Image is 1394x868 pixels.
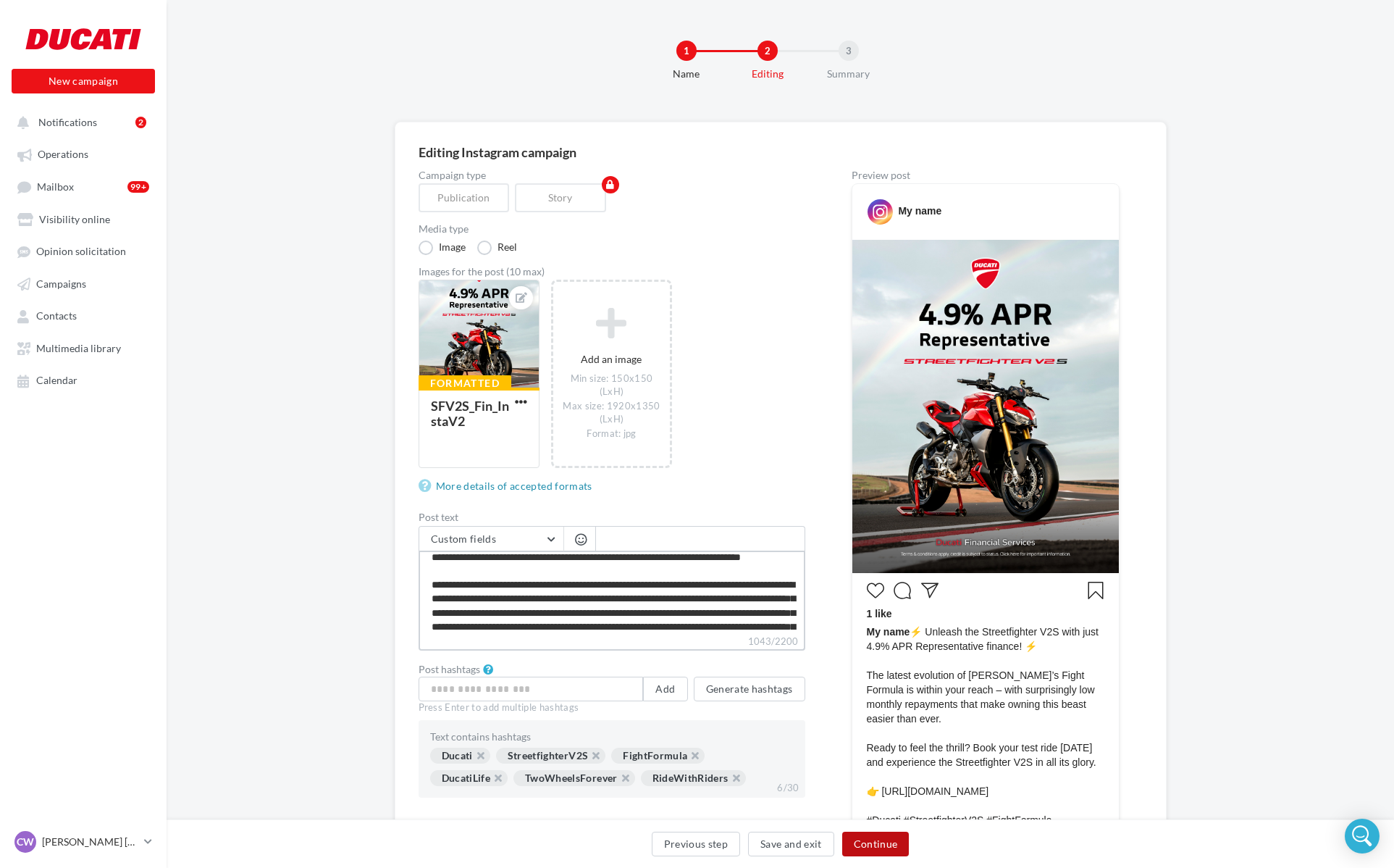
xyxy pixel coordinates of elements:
span: Visibility online [39,213,110,225]
div: 2 [135,117,146,128]
a: More details of accepted formats [419,477,598,495]
div: DucatiLife [430,770,508,786]
div: 6/30 [771,779,805,798]
div: StreetfighterV2S [496,748,606,764]
div: SFV2S_Fin_InstaV2 [431,398,509,429]
a: CW [PERSON_NAME] [PERSON_NAME] [12,828,155,856]
label: 1043/2200 [419,634,805,651]
div: 3 [839,41,859,61]
span: Mailbox [37,180,74,193]
svg: Partager la publication [921,582,939,599]
button: Continue [842,832,910,856]
span: Custom fields [431,533,497,545]
span: Multimedia library [36,342,121,354]
a: Campaigns [9,270,158,296]
div: Images for the post (10 max) [419,267,805,277]
span: Campaigns [36,277,86,290]
button: Custom fields [419,527,563,551]
button: Add [643,677,687,701]
span: Operations [38,149,88,161]
div: My name [898,204,941,218]
span: My name [867,626,910,638]
button: Generate hashtags [694,677,805,701]
div: Preview post [852,170,1120,180]
div: TwoWheelsForever [513,770,635,786]
div: Editing [721,67,814,81]
button: Notifications 2 [9,109,152,135]
a: Mailbox99+ [9,173,158,200]
div: Formatted [419,375,512,391]
svg: Commenter [894,582,911,599]
div: 2 [757,41,778,61]
span: Contacts [36,310,77,322]
a: Multimedia library [9,335,158,361]
div: FightFormula [611,748,705,764]
div: Ducati [430,748,490,764]
div: Editing Instagram campaign [419,146,1143,159]
span: Opinion solicitation [36,246,126,258]
label: Post text [419,512,805,522]
a: Visibility online [9,206,158,232]
label: Media type [419,224,805,234]
a: Calendar [9,367,158,393]
button: Previous step [652,832,741,856]
span: Notifications [38,116,97,128]
a: Contacts [9,302,158,328]
div: Open Intercom Messenger [1345,819,1380,854]
div: Summary [802,67,895,81]
div: Text contains hashtags [430,732,794,742]
button: Save and exit [748,832,834,856]
label: Image [419,241,466,255]
div: 1 like [867,606,1104,625]
div: 99+ [127,181,149,193]
svg: Enregistrer [1087,582,1104,599]
span: CW [17,835,34,849]
div: RideWithRiders [641,770,746,786]
a: Operations [9,141,158,167]
label: Post hashtags [419,664,480,675]
label: Reel [477,241,517,255]
div: 1 [676,41,697,61]
label: Campaign type [419,170,805,180]
span: Calendar [36,375,77,387]
a: Opinion solicitation [9,238,158,264]
div: Name [640,67,733,81]
button: New campaign [12,69,155,93]
p: [PERSON_NAME] [PERSON_NAME] [42,835,138,849]
svg: J’aime [867,582,884,599]
div: Press Enter to add multiple hashtags [419,701,805,714]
